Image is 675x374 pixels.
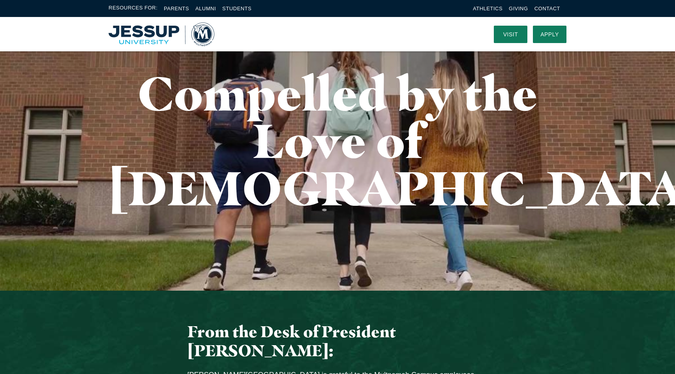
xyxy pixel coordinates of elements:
[109,70,566,212] h1: Compelled by the Love of [DEMOGRAPHIC_DATA]
[195,6,216,11] a: Alumni
[473,6,502,11] a: Athletics
[509,6,528,11] a: Giving
[109,23,214,46] img: Multnomah University Logo
[187,322,396,360] span: From the Desk of President [PERSON_NAME]:
[109,23,214,46] a: Home
[494,26,527,43] a: Visit
[109,4,157,13] span: Resources For:
[164,6,189,11] a: Parents
[222,6,251,11] a: Students
[533,26,566,43] a: Apply
[534,6,560,11] a: Contact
